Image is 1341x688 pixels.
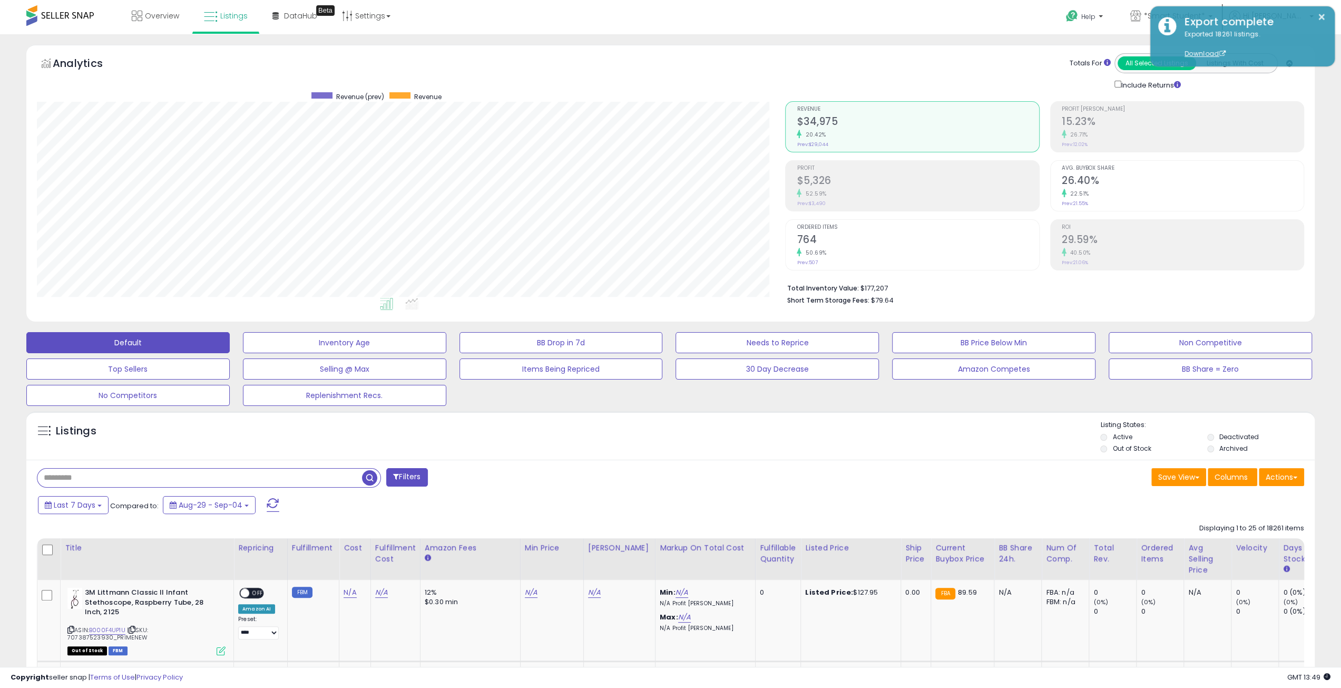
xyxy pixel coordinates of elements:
[660,612,678,622] b: Max:
[1062,175,1304,189] h2: 26.40%
[588,542,651,554] div: [PERSON_NAME]
[67,588,226,654] div: ASIN:
[660,625,747,632] p: N/A Profit [PERSON_NAME]
[1219,432,1259,441] label: Deactivated
[660,542,751,554] div: Markup on Total Cost
[801,249,826,257] small: 50.69%
[676,358,879,380] button: 30 Day Decrease
[797,225,1039,230] span: Ordered Items
[797,175,1039,189] h2: $5,326
[65,542,229,554] div: Title
[797,106,1039,112] span: Revenue
[425,588,512,597] div: 12%
[660,587,676,597] b: Min:
[805,587,853,597] b: Listed Price:
[1062,234,1304,248] h2: 29.59%
[1046,597,1081,607] div: FBM: n/a
[1199,524,1304,534] div: Displaying 1 to 25 of 18261 items
[905,588,923,597] div: 0.00
[425,597,512,607] div: $0.30 min
[797,200,825,207] small: Prev: $3,490
[414,92,442,101] span: Revenue
[1185,49,1226,58] a: Download
[1287,672,1330,682] span: 2025-09-12 13:49 GMT
[1112,432,1132,441] label: Active
[243,332,446,353] button: Inventory Age
[1093,542,1132,565] div: Total Rev.
[292,542,335,554] div: Fulfillment
[525,542,579,554] div: Min Price
[525,587,537,598] a: N/A
[760,542,796,565] div: Fulfillable Quantity
[375,587,388,598] a: N/A
[26,385,230,406] button: No Competitors
[459,358,663,380] button: Items Being Repriced
[1236,542,1274,554] div: Velocity
[56,424,96,439] h5: Listings
[999,588,1033,597] div: N/A
[1141,542,1179,565] div: Ordered Items
[1236,588,1278,597] div: 0
[801,131,826,139] small: 20.42%
[1062,141,1088,148] small: Prev: 12.02%
[1236,607,1278,616] div: 0
[1141,598,1156,606] small: (0%)
[1062,115,1304,130] h2: 15.23%
[805,542,896,554] div: Listed Price
[38,496,109,514] button: Last 7 Days
[1141,588,1183,597] div: 0
[238,616,279,639] div: Preset:
[284,11,317,21] span: DataHub
[11,673,183,683] div: seller snap | |
[54,500,95,510] span: Last 7 Days
[935,588,955,599] small: FBA
[1317,11,1326,24] button: ×
[870,295,893,305] span: $79.64
[375,542,416,565] div: Fulfillment Cost
[243,385,446,406] button: Replenishment Recs.
[26,332,230,353] button: Default
[1151,468,1206,486] button: Save View
[1208,468,1257,486] button: Columns
[1188,542,1227,576] div: Avg Selling Price
[26,358,230,380] button: Top Sellers
[1283,598,1298,606] small: (0%)
[1062,166,1304,171] span: Avg. Buybox Share
[90,672,135,682] a: Terms of Use
[1177,14,1327,30] div: Export complete
[1283,542,1322,565] div: Days In Stock
[1093,588,1136,597] div: 0
[1066,249,1091,257] small: 40.50%
[1109,358,1312,380] button: BB Share = Zero
[1141,607,1183,616] div: 0
[459,332,663,353] button: BB Drop in 7d
[1259,468,1304,486] button: Actions
[760,588,792,597] div: 0
[1283,607,1326,616] div: 0 (0%)
[1107,79,1193,91] div: Include Returns
[678,612,691,623] a: N/A
[588,587,601,598] a: N/A
[292,587,312,598] small: FBM
[1081,12,1095,21] span: Help
[958,587,977,597] span: 89.59
[1144,11,1205,21] span: *Smart Student*
[1188,588,1223,597] div: N/A
[1093,607,1136,616] div: 0
[1062,200,1088,207] small: Prev: 21.55%
[1046,588,1081,597] div: FBA: n/a
[797,259,817,266] small: Prev: 507
[797,141,828,148] small: Prev: $29,044
[1062,259,1088,266] small: Prev: 21.06%
[801,190,826,198] small: 52.59%
[999,542,1037,565] div: BB Share 24h.
[1100,420,1315,430] p: Listing States:
[1283,588,1326,597] div: 0 (0%)
[425,542,516,554] div: Amazon Fees
[1058,2,1113,34] a: Help
[145,11,179,21] span: Overview
[655,538,755,580] th: The percentage added to the cost of goods (COGS) that forms the calculator for Min & Max prices.
[243,358,446,380] button: Selling @ Max
[797,115,1039,130] h2: $34,975
[238,604,275,614] div: Amazon AI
